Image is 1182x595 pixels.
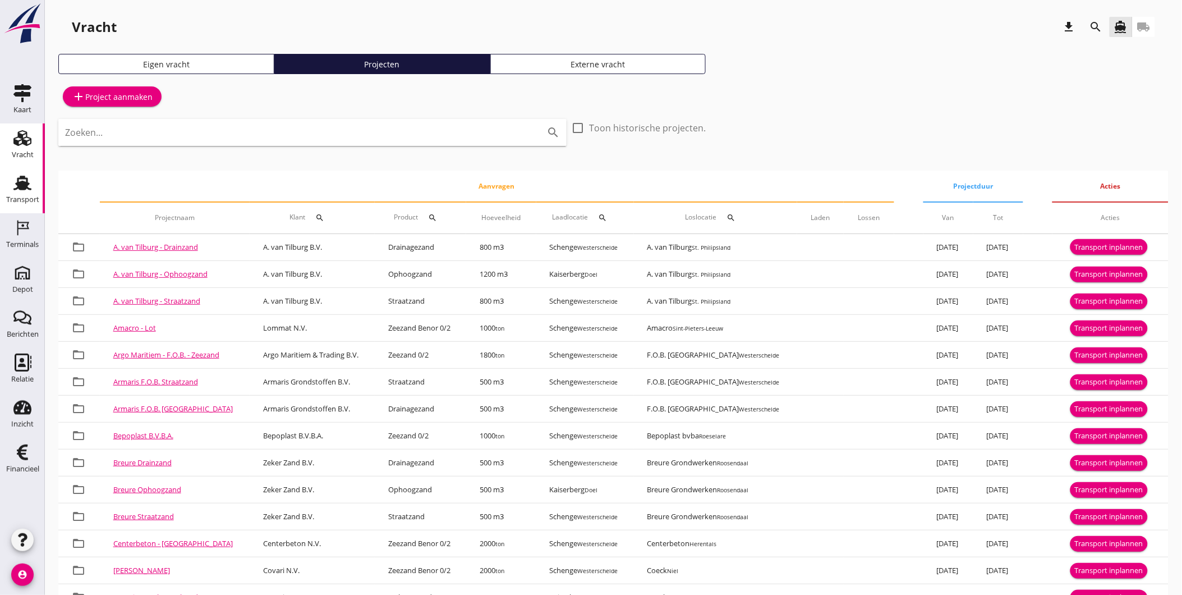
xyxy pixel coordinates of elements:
td: [DATE] [923,369,973,396]
small: ton [495,351,504,359]
div: Transport inplannen [1075,404,1143,415]
input: Zoeken... [65,123,528,141]
i: search [546,126,560,139]
div: Inzicht [11,420,34,428]
a: A. van Tilburg - Ophoogzand [113,269,208,279]
td: [DATE] [923,234,973,261]
span: 800 m3 [480,296,504,306]
td: [DATE] [973,477,1023,504]
td: Ophoogzand [375,261,466,288]
td: A. van Tilburg [634,261,797,288]
div: Externe vracht [495,58,701,70]
td: A. van Tilburg B.V. [250,288,375,315]
td: [DATE] [973,504,1023,530]
td: A. van Tilburg B.V. [250,261,375,288]
button: Transport inplannen [1070,482,1148,498]
div: Berichten [7,331,39,338]
a: Breure Straatzand [113,511,174,521]
a: [PERSON_NAME] [113,565,170,575]
th: Laadlocatie [536,202,634,234]
i: add [72,90,85,103]
td: [DATE] [923,450,973,477]
div: Terminals [6,241,39,248]
small: Westerschelde [578,244,618,251]
td: [DATE] [973,530,1023,557]
div: Vracht [12,151,34,158]
i: local_shipping [1137,20,1151,34]
td: [DATE] [923,342,973,369]
small: ton [495,567,504,575]
td: Schenge [536,423,634,450]
td: [DATE] [973,261,1023,288]
th: Acties [1052,202,1169,234]
small: Westerschelde [578,459,618,467]
td: Bepoplast B.V.B.A. [250,423,375,450]
small: St. Philipsland [692,244,731,251]
button: Transport inplannen [1070,563,1148,579]
small: Herentals [690,540,717,548]
td: Kaiserberg [536,261,634,288]
small: Roosendaal [718,459,749,467]
td: Straatzand [375,288,466,315]
button: Transport inplannen [1070,536,1148,552]
button: Transport inplannen [1070,294,1148,309]
th: Hoeveelheid [466,202,536,234]
td: Breure Grondwerken [634,504,797,530]
button: Transport inplannen [1070,509,1148,525]
td: Drainagezand [375,450,466,477]
a: A. van Tilburg - Drainzand [113,242,198,252]
i: folder_open [72,402,85,415]
span: 1800 [480,350,504,360]
i: folder_open [72,348,85,361]
td: A. van Tilburg [634,288,797,315]
div: Transport inplannen [1075,511,1143,523]
td: Schenge [536,504,634,530]
i: folder_open [72,267,85,281]
td: Schenge [536,234,634,261]
i: folder_open [72,294,85,308]
button: Transport inplannen [1070,347,1148,363]
div: Kaart [13,106,31,113]
td: Schenge [536,396,634,423]
span: 1000 [480,323,504,333]
td: [DATE] [923,288,973,315]
td: Lommat N.V. [250,315,375,342]
td: Covari N.V. [250,557,375,584]
td: Centerbeton N.V. [250,530,375,557]
td: Schenge [536,557,634,584]
div: Transport inplannen [1075,565,1143,576]
small: Westerschelde [578,297,618,305]
td: Kaiserberg [536,477,634,504]
th: Acties [1052,171,1169,202]
div: Transport inplannen [1075,377,1143,388]
img: logo-small.a267ee39.svg [2,3,43,44]
td: Zeker Zand B.V. [250,477,375,504]
div: Financieel [6,465,39,473]
button: Transport inplannen [1070,428,1148,444]
span: 500 m3 [480,404,504,414]
span: 500 m3 [480,457,504,468]
i: search [316,213,325,222]
td: [DATE] [923,315,973,342]
small: Westerschelde [578,540,618,548]
th: Tot [973,202,1023,234]
td: Armaris Grondstoffen B.V. [250,396,375,423]
small: St. Philipsland [692,271,731,278]
i: folder_open [72,321,85,335]
div: Transport [6,196,39,203]
small: Westerschelde [578,351,618,359]
div: Transport inplannen [1075,431,1143,442]
td: [DATE] [923,396,973,423]
a: Project aanmaken [63,86,162,107]
th: Van [923,202,973,234]
div: Projecten [279,58,485,70]
td: Schenge [536,450,634,477]
i: folder_open [72,429,85,442]
span: 500 m3 [480,484,504,495]
a: Breure Drainzand [113,457,172,468]
a: Bepoplast B.V.B.A. [113,431,173,441]
i: folder_open [72,510,85,523]
button: Transport inplannen [1070,455,1148,471]
div: Transport inplannen [1075,269,1143,280]
div: Eigen vracht [63,58,269,70]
